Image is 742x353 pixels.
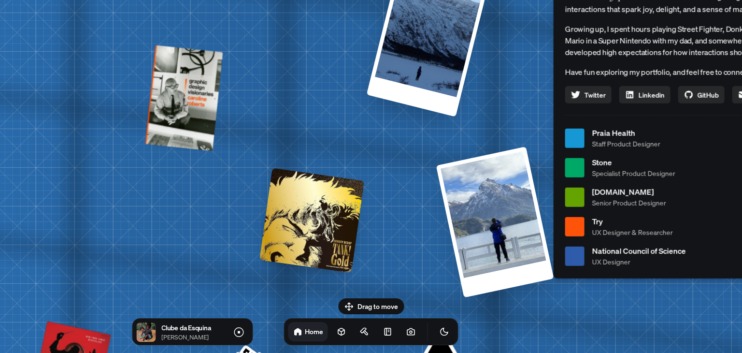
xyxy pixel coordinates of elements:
a: Twitter [565,86,612,103]
span: Praia Health [592,127,660,139]
span: Twitter [585,89,606,100]
a: Linkedin [619,86,671,103]
span: [DOMAIN_NAME] [592,186,666,198]
span: Senior Product Designer [592,198,666,208]
h1: Home [305,327,323,336]
span: UX Designer & Researcher [592,227,673,237]
span: GitHub [698,89,719,100]
span: Specialist Product Designer [592,168,675,178]
span: National Council of Science [592,245,686,257]
span: Try [592,216,673,227]
p: [PERSON_NAME] [161,333,223,342]
a: Home [288,322,328,341]
a: GitHub [678,86,725,103]
span: Stone [592,157,675,168]
p: Clube da Esquina [161,323,223,333]
button: Toggle Theme [435,322,454,341]
span: Linkedin [639,89,665,100]
span: Staff Product Designer [592,139,660,149]
span: UX Designer [592,257,686,267]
